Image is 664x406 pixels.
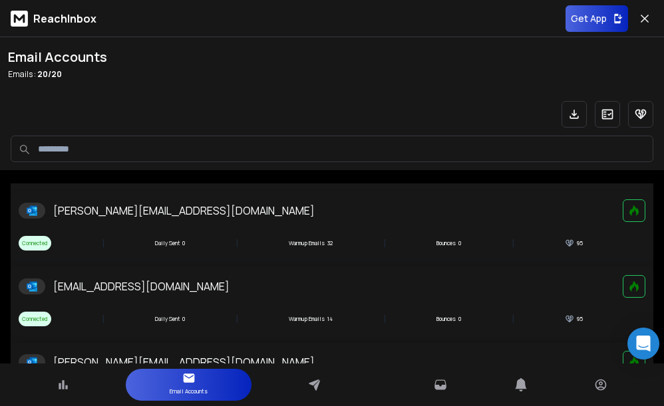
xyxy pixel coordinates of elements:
p: [PERSON_NAME][EMAIL_ADDRESS][DOMAIN_NAME] [53,354,315,370]
p: [PERSON_NAME][EMAIL_ADDRESS][DOMAIN_NAME] [53,203,315,219]
div: 14 [289,315,333,323]
div: 32 [289,239,333,247]
p: Daily Sent [155,315,180,323]
p: ReachInbox [33,11,96,27]
span: | [236,311,238,327]
p: [EMAIL_ADDRESS][DOMAIN_NAME] [53,278,230,294]
h1: Email Accounts [8,48,107,66]
p: 0 [458,239,461,247]
span: 20 / 20 [37,68,62,80]
span: | [102,235,104,251]
span: Connected [19,236,51,251]
div: 0 [155,239,185,247]
div: Open Intercom Messenger [627,328,659,359]
span: | [236,235,238,251]
div: 95 [565,314,583,324]
span: | [512,235,514,251]
p: Warmup Emails [289,239,325,247]
span: | [383,311,386,327]
p: Warmup Emails [289,315,325,323]
span: | [383,235,386,251]
p: Emails : [8,69,107,80]
span: | [102,311,104,327]
p: Bounces [436,315,456,323]
span: Connected [19,312,51,326]
p: Daily Sent [155,239,180,247]
span: | [512,311,514,327]
p: Bounces [436,239,456,247]
p: Email Accounts [170,385,208,398]
button: Get App [566,5,628,32]
div: 0 [155,315,185,323]
div: 95 [565,239,583,248]
p: 0 [458,315,461,323]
